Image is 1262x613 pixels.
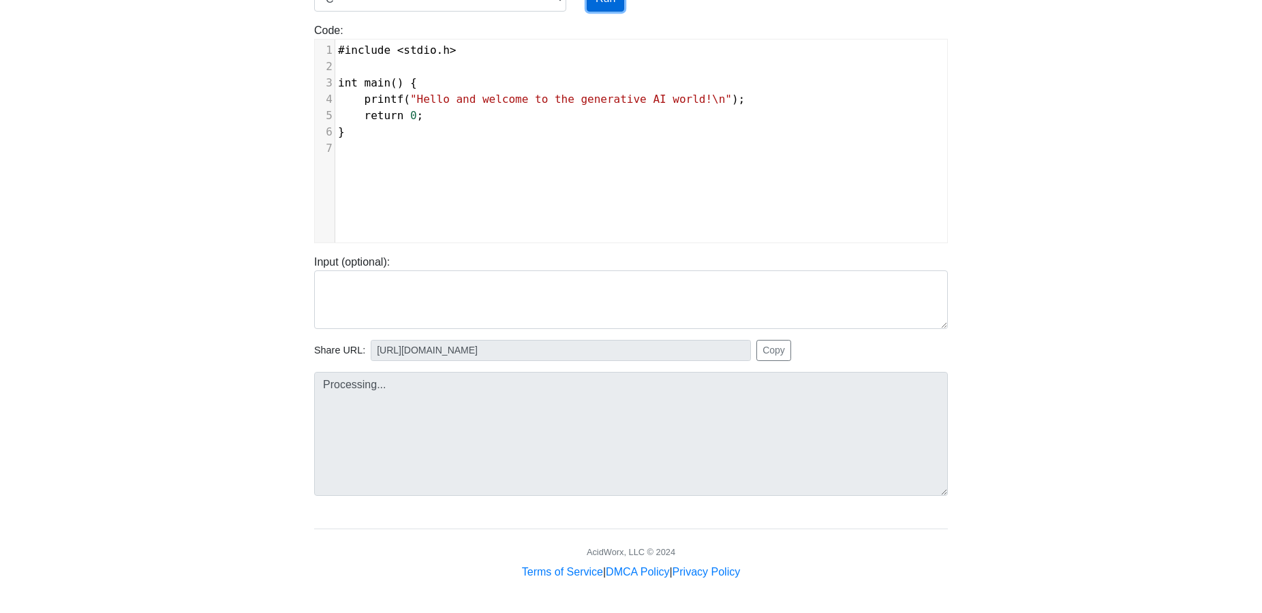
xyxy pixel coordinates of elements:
span: printf [365,93,404,106]
a: Privacy Policy [673,566,741,578]
div: 7 [315,140,335,157]
span: } [338,125,345,138]
span: int [338,76,358,89]
div: | | [522,564,740,580]
span: "Hello and welcome to the generative AI world!\n" [410,93,732,106]
span: #include [338,44,390,57]
span: ( ); [338,93,745,106]
span: Share URL: [314,343,365,358]
div: 2 [315,59,335,75]
a: DMCA Policy [606,566,669,578]
div: 3 [315,75,335,91]
span: main [365,76,391,89]
div: 1 [315,42,335,59]
span: . [338,44,457,57]
span: > [450,44,457,57]
div: 4 [315,91,335,108]
button: Copy [756,340,791,361]
div: Code: [304,22,958,243]
div: AcidWorx, LLC © 2024 [587,546,675,559]
span: 0 [410,109,417,122]
span: h [443,44,450,57]
div: 6 [315,124,335,140]
span: return [365,109,404,122]
a: Terms of Service [522,566,603,578]
input: No share available yet [371,340,751,361]
span: ; [338,109,423,122]
span: stdio [403,44,436,57]
span: < [397,44,404,57]
div: Input (optional): [304,254,958,329]
span: () { [338,76,417,89]
div: 5 [315,108,335,124]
